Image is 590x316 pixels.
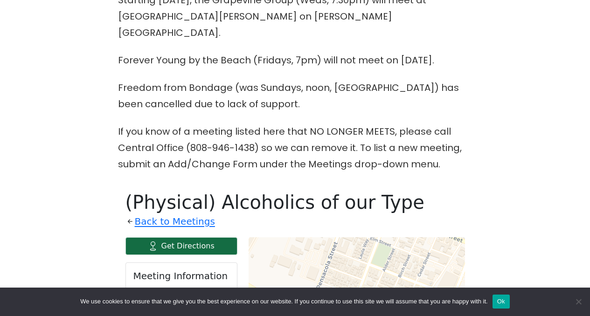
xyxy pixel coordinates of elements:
a: Get Directions [125,237,237,255]
h1: (Physical) Alcoholics of our Type [125,191,465,213]
span: We use cookies to ensure that we give you the best experience on our website. If you continue to ... [80,297,487,306]
p: If you know of a meeting listed here that NO LONGER MEETS, please call Central Office (808-946-14... [118,124,472,172]
h2: Meeting Information [133,270,229,282]
button: Ok [493,295,510,309]
a: Back to Meetings [135,213,215,230]
span: No [574,297,583,306]
p: Forever Young by the Beach (Fridays, 7pm) will not meet on [DATE]. [118,52,472,69]
p: Freedom from Bondage (was Sundays, noon, [GEOGRAPHIC_DATA]) has been cancelled due to lack of sup... [118,80,472,112]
